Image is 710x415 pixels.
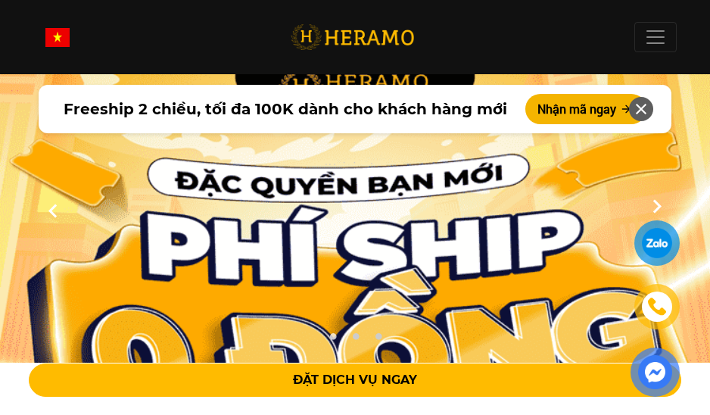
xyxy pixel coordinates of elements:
[29,364,682,397] button: ĐẶT DỊCH VỤ NGAY
[370,332,385,348] button: 3
[325,332,340,348] button: 1
[347,332,363,348] button: 2
[45,28,70,47] img: vn-flag.png
[637,286,677,327] a: phone-icon
[64,98,507,120] span: Freeship 2 chiều, tối đa 100K dành cho khách hàng mới
[525,94,646,124] button: Nhận mã ngay
[291,22,414,53] img: logo
[649,298,665,315] img: phone-icon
